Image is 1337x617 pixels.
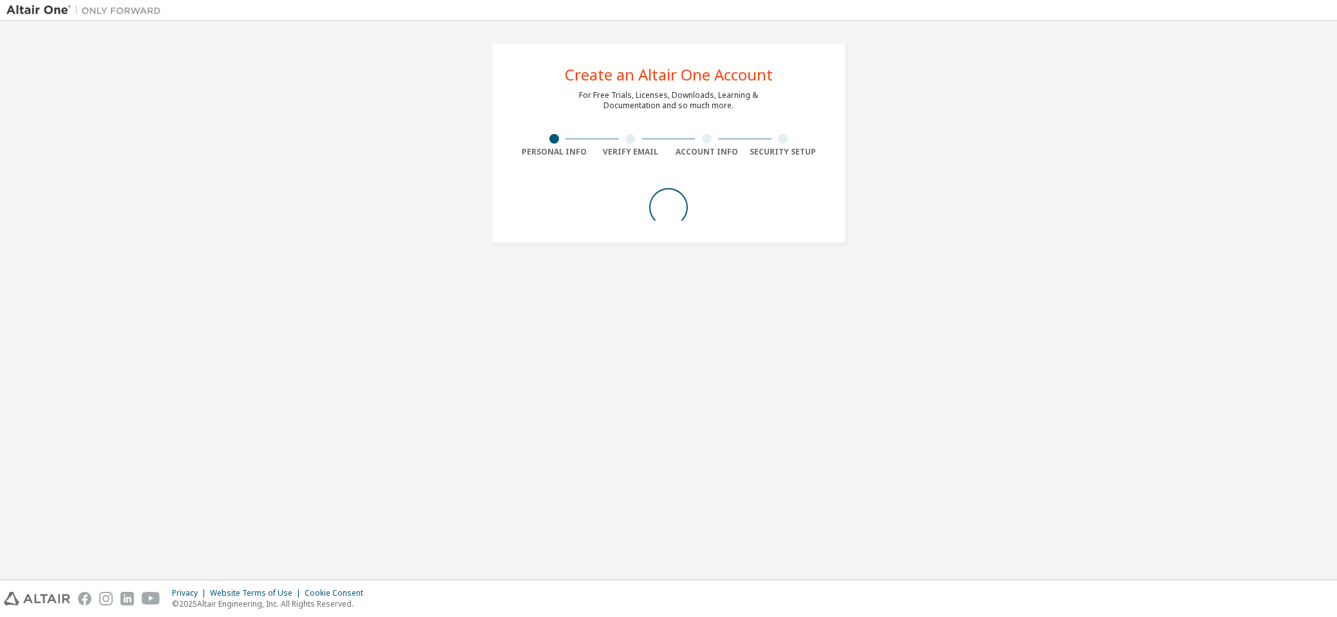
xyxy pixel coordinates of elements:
[516,147,593,157] div: Personal Info
[745,147,822,157] div: Security Setup
[99,592,113,605] img: instagram.svg
[305,588,371,598] div: Cookie Consent
[593,147,669,157] div: Verify Email
[172,588,210,598] div: Privacy
[142,592,160,605] img: youtube.svg
[565,67,773,82] div: Create an Altair One Account
[210,588,305,598] div: Website Terms of Use
[172,598,371,609] p: © 2025 Altair Engineering, Inc. All Rights Reserved.
[579,90,758,111] div: For Free Trials, Licenses, Downloads, Learning & Documentation and so much more.
[668,147,745,157] div: Account Info
[6,4,167,17] img: Altair One
[4,592,70,605] img: altair_logo.svg
[120,592,134,605] img: linkedin.svg
[78,592,91,605] img: facebook.svg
